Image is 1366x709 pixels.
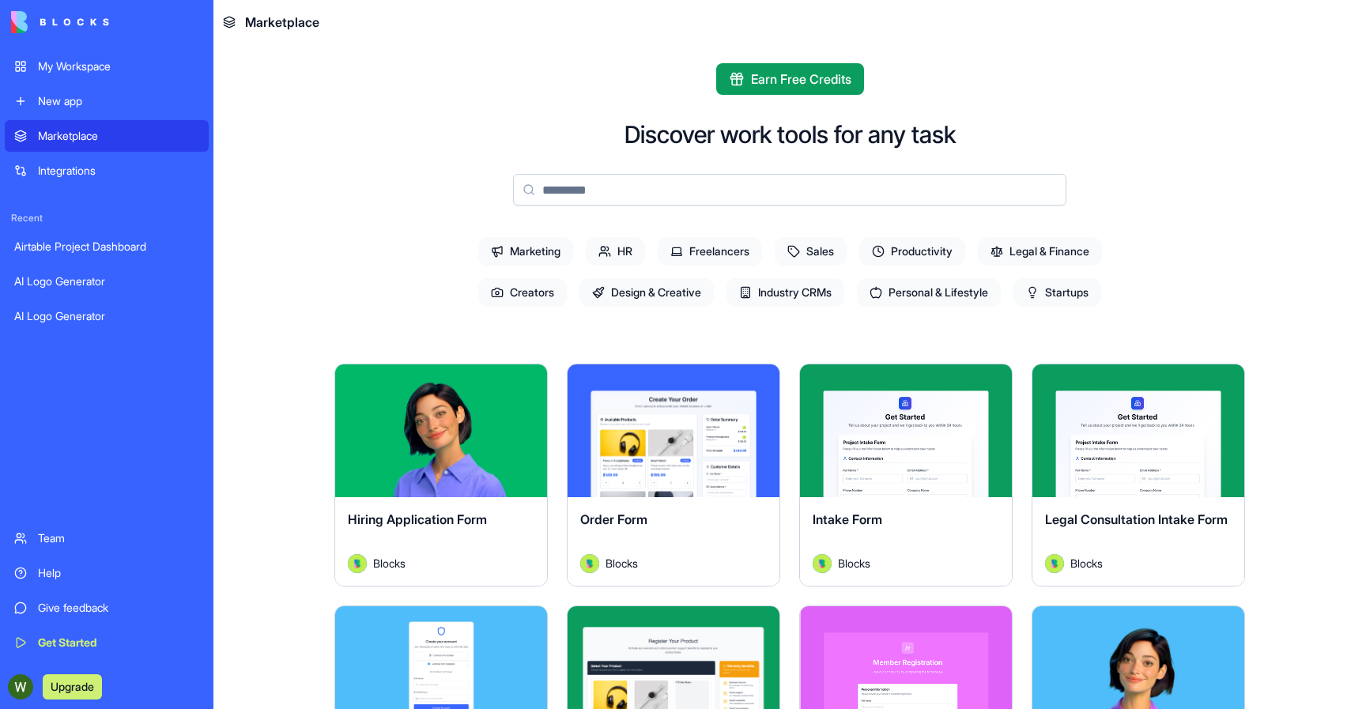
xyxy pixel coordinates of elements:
[859,237,965,266] span: Productivity
[799,364,1013,586] a: Intake FormAvatarBlocks
[586,237,645,266] span: HR
[5,51,209,82] a: My Workspace
[38,600,199,616] div: Give feedback
[38,565,199,581] div: Help
[5,557,209,589] a: Help
[478,278,567,307] span: Creators
[38,163,199,179] div: Integrations
[813,511,882,527] span: Intake Form
[5,120,209,152] a: Marketplace
[5,522,209,554] a: Team
[43,678,102,694] a: Upgrade
[348,554,367,573] img: Avatar
[5,627,209,658] a: Get Started
[751,70,851,89] span: Earn Free Credits
[606,555,638,571] span: Blocks
[716,63,864,95] button: Earn Free Credits
[38,58,199,74] div: My Workspace
[478,237,573,266] span: Marketing
[857,278,1001,307] span: Personal & Lifestyle
[1070,555,1103,571] span: Blocks
[775,237,847,266] span: Sales
[5,231,209,262] a: Airtable Project Dashboard
[245,13,319,32] span: Marketplace
[38,128,199,144] div: Marketplace
[580,554,599,573] img: Avatar
[1013,278,1101,307] span: Startups
[838,555,870,571] span: Blocks
[1045,511,1228,527] span: Legal Consultation Intake Form
[579,278,714,307] span: Design & Creative
[1032,364,1245,586] a: Legal Consultation Intake FormAvatarBlocks
[5,300,209,332] a: AI Logo Generator
[38,635,199,651] div: Get Started
[348,511,487,527] span: Hiring Application Form
[38,93,199,109] div: New app
[580,511,647,527] span: Order Form
[8,674,33,700] img: ACg8ocJfX902z323eJv0WgYs8to-prm3hRyyT9LVmbu9YU5sKTReeg=s96-c
[5,212,209,224] span: Recent
[5,266,209,297] a: AI Logo Generator
[726,278,844,307] span: Industry CRMs
[625,120,956,149] h2: Discover work tools for any task
[14,308,199,324] div: AI Logo Generator
[43,674,102,700] button: Upgrade
[5,85,209,117] a: New app
[373,555,406,571] span: Blocks
[658,237,762,266] span: Freelancers
[978,237,1102,266] span: Legal & Finance
[1045,554,1064,573] img: Avatar
[813,554,832,573] img: Avatar
[14,273,199,289] div: AI Logo Generator
[5,155,209,187] a: Integrations
[334,364,548,586] a: Hiring Application FormAvatarBlocks
[11,11,109,33] img: logo
[567,364,780,586] a: Order FormAvatarBlocks
[5,592,209,624] a: Give feedback
[38,530,199,546] div: Team
[14,239,199,255] div: Airtable Project Dashboard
